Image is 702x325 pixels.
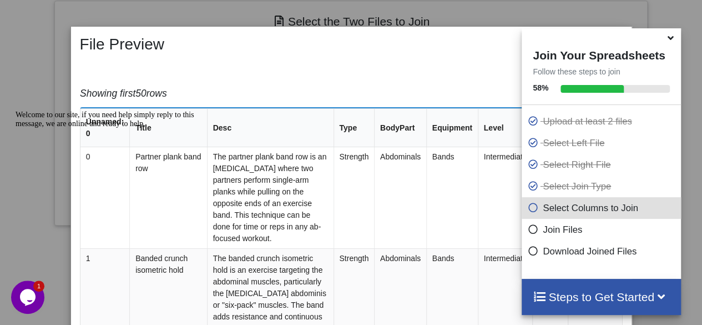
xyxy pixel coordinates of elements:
p: Select Right File [527,158,678,172]
th: Desc [206,108,333,147]
th: Level [477,108,532,147]
td: Intermediate [477,147,532,248]
p: Join Files [527,223,678,237]
p: Select Columns to Join [527,201,678,215]
span: Welcome to our site, if you need help simply reply to this message, we are online and ready to help. [4,4,183,22]
h4: Join Your Spreadsheets [522,46,681,62]
p: Select Left File [527,136,678,150]
p: Select Join Type [527,179,678,193]
i: Showing first 50 rows [80,88,167,99]
div: Welcome to our site, if you need help simply reply to this message, we are online and ready to help. [4,4,204,22]
td: Bands [426,147,477,248]
th: BodyPart [374,108,426,147]
p: Follow these steps to join [522,66,681,77]
h2: File Preview [74,35,582,54]
td: The partner plank band row is an [MEDICAL_DATA] where two partners perform single-arm planks whil... [206,147,333,248]
iframe: chat widget [11,106,211,275]
td: Abdominals [374,147,426,248]
th: Equipment [426,108,477,147]
th: Type [333,108,374,147]
td: Strength [333,147,374,248]
p: Download Joined Files [527,244,678,258]
h4: Steps to Get Started [533,290,670,304]
b: 58 % [533,83,548,92]
p: Upload at least 2 files [527,114,678,128]
iframe: chat widget [11,281,47,314]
